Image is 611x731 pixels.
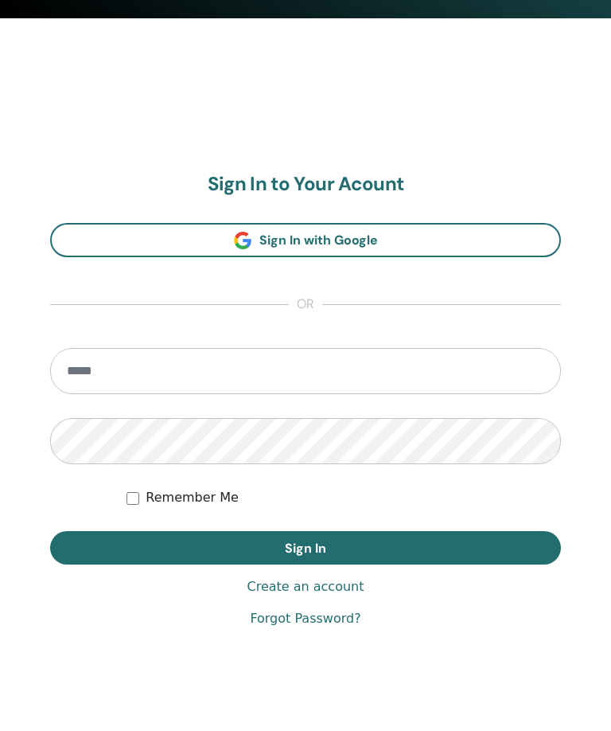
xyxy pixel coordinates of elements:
[50,224,561,258] a: Sign In with Google
[126,489,561,508] div: Keep me authenticated indefinitely or until I manually logout
[285,541,326,557] span: Sign In
[50,532,561,565] button: Sign In
[250,610,360,629] a: Forgot Password?
[259,233,378,249] span: Sign In with Google
[146,489,239,508] label: Remember Me
[50,174,561,197] h2: Sign In to Your Acount
[289,296,322,315] span: or
[247,578,364,597] a: Create an account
